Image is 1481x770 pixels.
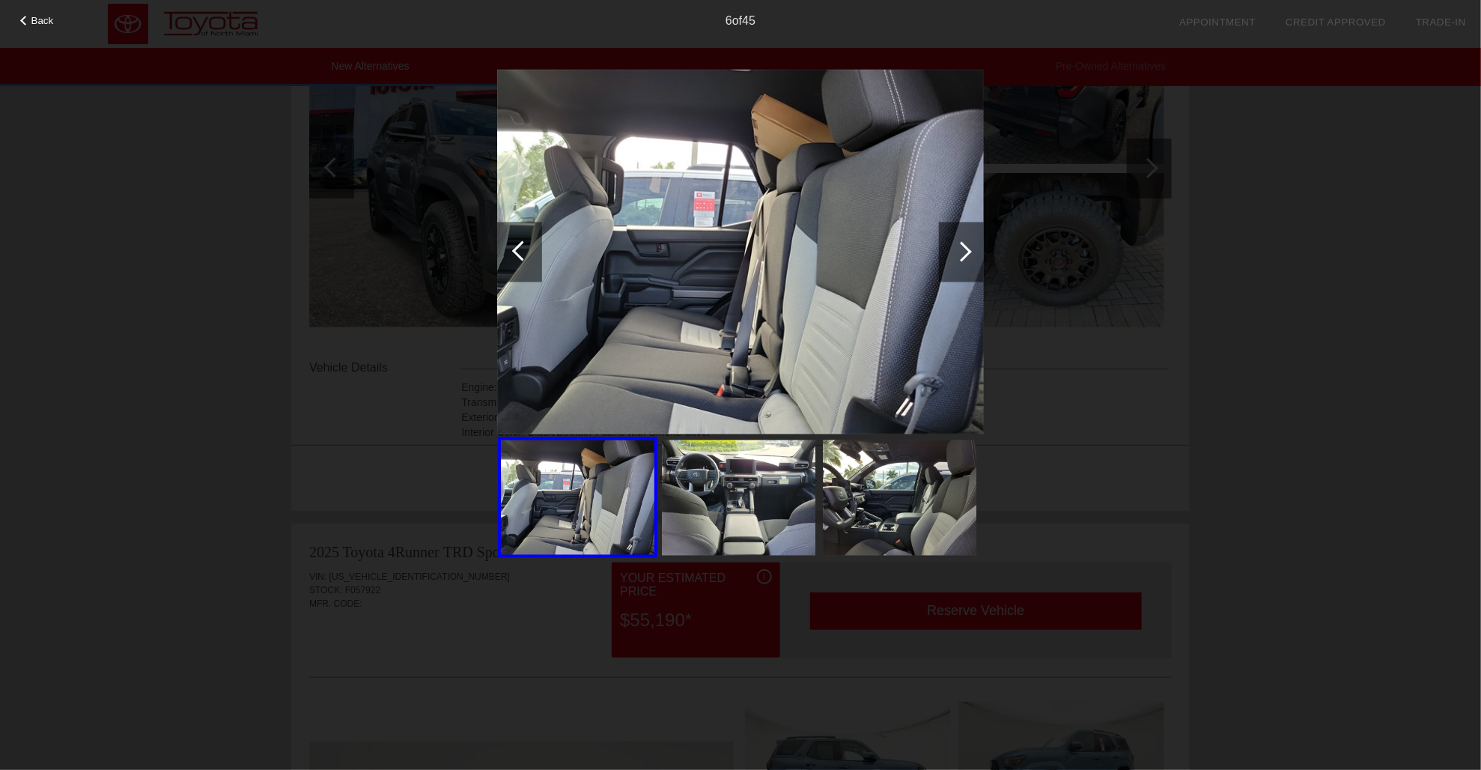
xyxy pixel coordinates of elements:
[1286,16,1386,28] a: Credit Approved
[497,69,984,434] img: 65838a5a5e7d7f803224f9f639977f7dx.jpg
[1179,16,1256,28] a: Appointment
[31,15,54,26] span: Back
[742,14,755,27] span: 45
[662,440,815,556] img: 523bfbd41cc1a42ec0d7aed24381f756x.jpg
[1416,16,1466,28] a: Trade-In
[823,440,976,556] img: 25da4be54d695d71c74b31d0a3a7d875x.jpg
[726,14,732,27] span: 6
